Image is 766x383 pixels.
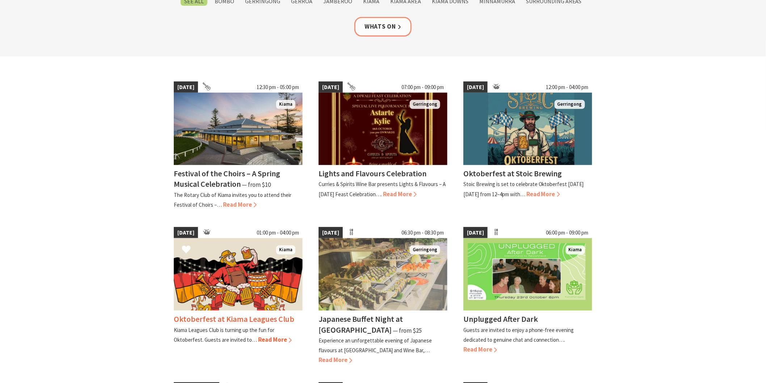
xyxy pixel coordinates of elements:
img: 2023 Festival of Choirs at the Kiama Pavilion [174,93,303,165]
span: Kiama [566,245,585,254]
h4: Oktoberfest at Kiama Leagues Club [174,314,294,324]
p: Curries & Spirits Wine Bar presents Lights & Flavours – A [DATE] Feast Celebration…. [319,181,446,197]
h4: Japanese Buffet Night at [GEOGRAPHIC_DATA] [319,314,403,334]
span: ⁠— from $10 [242,181,271,189]
a: [DATE] 07:00 pm - 09:00 pm Gerringong Lights and Flavours Celebration Curries & Spirits Wine Bar ... [319,81,447,210]
span: 01:00 pm - 04:00 pm [253,227,303,239]
span: Read More [319,356,352,364]
span: Read More [463,345,497,353]
p: The Rotary Club of Kiama invites you to attend their Festival of Choirs –… [174,191,291,208]
span: [DATE] [463,227,488,239]
p: Guests are invited to enjoy a phone-free evening dedicated to genuine chat and connection…. [463,327,574,343]
h4: Oktoberfest at Stoic Brewing [463,168,562,178]
span: 06:00 pm - 09:00 pm [543,227,592,239]
h4: Unplugged After Dark [463,314,538,324]
span: [DATE] [319,81,343,93]
span: Read More [223,201,257,209]
a: [DATE] 12:00 pm - 04:00 pm Gerringong Oktoberfest at Stoic Brewing Stoic Brewing is set to celebr... [463,81,592,210]
span: Gerringong [410,245,440,254]
span: 06:30 pm - 08:30 pm [398,227,447,239]
span: Kiama [276,245,295,254]
a: [DATE] 06:30 pm - 08:30 pm Japanese Night at Bella Char Gerringong Japanese Buffet Night at [GEOG... [319,227,447,365]
span: Read More [383,190,417,198]
span: [DATE] [174,81,198,93]
span: 07:00 pm - 09:00 pm [398,81,447,93]
p: Experience an unforgettable evening of Japanese flavours at [GEOGRAPHIC_DATA] and Wine Bar,… [319,337,432,354]
span: 12:00 pm - 04:00 pm [543,81,592,93]
span: Kiama [276,100,295,109]
h4: Festival of the Choirs – A Spring Musical Celebration [174,168,280,189]
button: Click to Favourite Oktoberfest at Kiama Leagues Club [174,238,198,262]
span: Gerringong [555,100,585,109]
p: Kiama Leagues Club is turning up the fun for Oktoberfest. Guests are invited to… [174,327,274,343]
span: ⁠— from $25 [393,327,422,334]
span: [DATE] [174,227,198,239]
p: Stoic Brewing is set to celebrate Oktoberfest [DATE][DATE] from 12–4pm with… [463,181,584,197]
h4: Lights and Flavours Celebration [319,168,426,178]
img: Japanese Night at Bella Char [319,238,447,311]
span: [DATE] [463,81,488,93]
span: [DATE] [319,227,343,239]
a: [DATE] 12:30 pm - 05:00 pm 2023 Festival of Choirs at the Kiama Pavilion Kiama Festival of the Ch... [174,81,303,210]
span: 12:30 pm - 05:00 pm [253,81,303,93]
img: German Oktoberfest, Beer [174,238,303,311]
a: Whats On [354,17,412,36]
span: Gerringong [410,100,440,109]
a: [DATE] 06:00 pm - 09:00 pm Kiama Unplugged After Dark Guests are invited to enjoy a phone-free ev... [463,227,592,365]
span: Read More [526,190,560,198]
a: [DATE] 01:00 pm - 04:00 pm German Oktoberfest, Beer Kiama Oktoberfest at Kiama Leagues Club Kiama... [174,227,303,365]
span: Read More [258,336,292,344]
